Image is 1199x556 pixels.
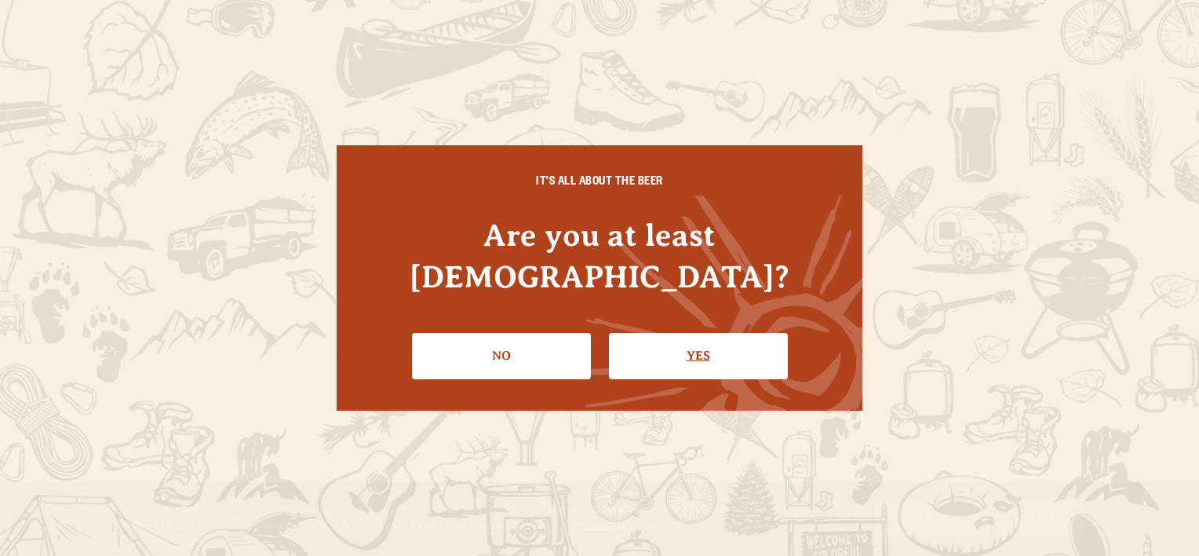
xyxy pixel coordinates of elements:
div: This site uses cookies to enhance user experience, analyze site usage and provide a personalized ... [113,503,785,535]
h6: IT'S ALL ABOUT THE BEER [368,177,831,191]
a: privacy policy [579,521,647,533]
a: Confirm I'm 21 or older [609,333,788,379]
a: No [412,333,591,379]
h4: Are you at least [DEMOGRAPHIC_DATA]? [368,214,831,298]
span: No [1172,511,1187,527]
a: Learn More [875,502,990,536]
a: I Agree [997,502,1083,536]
